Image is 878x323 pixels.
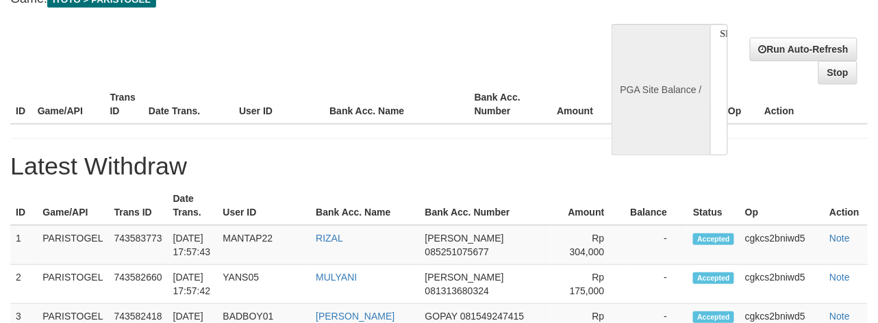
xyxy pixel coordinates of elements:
[693,272,734,284] span: Accepted
[825,186,868,225] th: Action
[551,186,625,225] th: Amount
[109,265,168,304] td: 743582660
[104,85,142,124] th: Trans ID
[542,85,614,124] th: Amount
[37,186,108,225] th: Game/API
[234,85,324,124] th: User ID
[10,153,868,180] h1: Latest Withdraw
[168,265,218,304] td: [DATE] 17:57:42
[324,85,469,124] th: Bank Acc. Name
[740,186,824,225] th: Op
[551,225,625,265] td: Rp 304,000
[759,85,868,124] th: Action
[830,233,851,244] a: Note
[740,265,824,304] td: cgkcs2bniwd5
[217,186,310,225] th: User ID
[551,265,625,304] td: Rp 175,000
[10,265,37,304] td: 2
[37,225,108,265] td: PARISTOGEL
[625,225,688,265] td: -
[693,233,734,245] span: Accepted
[425,272,504,283] span: [PERSON_NAME]
[460,311,524,322] span: 081549247415
[109,186,168,225] th: Trans ID
[143,85,234,124] th: Date Trans.
[693,311,734,323] span: Accepted
[625,186,688,225] th: Balance
[740,225,824,265] td: cgkcs2bniwd5
[425,311,457,322] span: GOPAY
[168,186,218,225] th: Date Trans.
[37,265,108,304] td: PARISTOGEL
[469,85,542,124] th: Bank Acc. Number
[818,61,857,84] a: Stop
[425,285,489,296] span: 081313680324
[625,265,688,304] td: -
[316,272,357,283] a: MULYANI
[310,186,419,225] th: Bank Acc. Name
[830,272,851,283] a: Note
[830,311,851,322] a: Note
[10,186,37,225] th: ID
[420,186,551,225] th: Bank Acc. Number
[750,38,857,61] a: Run Auto-Refresh
[109,225,168,265] td: 743583773
[688,186,740,225] th: Status
[217,265,310,304] td: YANS05
[723,85,759,124] th: Op
[10,85,32,124] th: ID
[425,233,504,244] span: [PERSON_NAME]
[316,233,343,244] a: RIZAL
[32,85,105,124] th: Game/API
[425,246,489,257] span: 085251075677
[612,24,710,156] div: PGA Site Balance /
[217,225,310,265] td: MANTAP22
[10,225,37,265] td: 1
[168,225,218,265] td: [DATE] 17:57:43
